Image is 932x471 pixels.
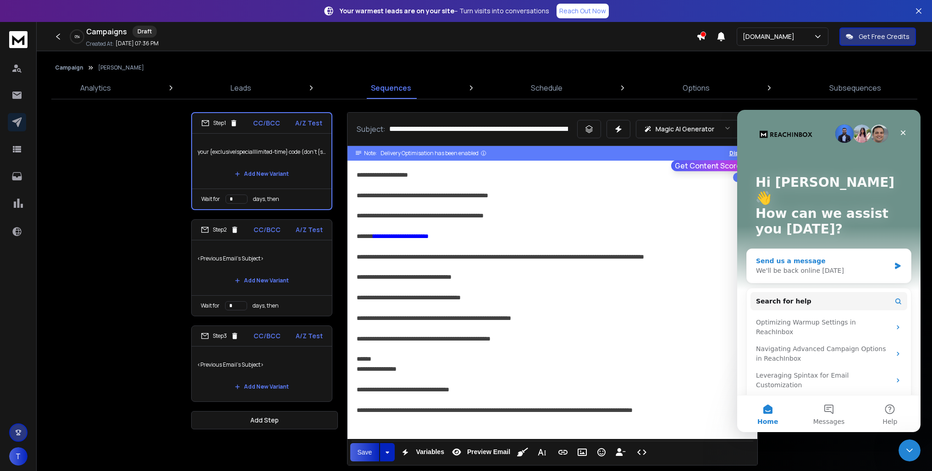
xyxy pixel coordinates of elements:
img: logo [9,31,28,48]
button: More Text [533,443,551,461]
button: Add New Variant [227,378,296,396]
button: Campaign [55,64,83,71]
p: Wait for [201,302,220,309]
button: Variables [397,443,446,461]
button: Code View [633,443,651,461]
a: Subsequences [824,77,887,99]
a: Reach Out Now [557,4,609,18]
p: Magic AI Generator [656,125,714,134]
button: Clean HTML [514,443,531,461]
div: Beta [733,173,754,182]
p: CC/BCC [254,225,281,234]
a: Analytics [75,77,116,99]
button: Disable [729,150,750,157]
p: [DOMAIN_NAME] [743,32,798,41]
p: A/Z Test [296,331,323,341]
button: Get Free Credits [839,27,916,46]
button: Add New Variant [227,271,296,290]
div: Draft [132,26,157,38]
div: Step 2 [201,226,239,234]
p: Sequences [371,82,411,93]
iframe: Intercom live chat [899,439,921,461]
strong: Your warmest leads are on your site [340,6,454,15]
button: Insert Link (Ctrl+K) [554,443,572,461]
a: Leads [225,77,257,99]
h1: Campaigns [86,26,127,37]
p: 0 % [75,34,80,39]
p: <Previous Email's Subject> [197,352,326,378]
p: A/Z Test [295,119,322,128]
div: Step 1 [201,119,238,127]
button: Save [350,443,380,461]
button: T [9,447,28,466]
p: Schedule [531,82,563,93]
p: Leads [231,82,251,93]
p: Analytics [80,82,111,93]
p: Subsequences [829,82,881,93]
p: CC/BCC [253,119,280,128]
p: CC/BCC [254,331,281,341]
p: days, then [253,302,279,309]
p: A/Z Test [296,225,323,234]
p: Reach Out Now [559,6,606,16]
div: Step 3 [201,332,239,340]
a: Sequences [365,77,417,99]
button: Add Step [191,411,338,429]
div: Delivery Optimisation has been enabled [381,150,487,157]
iframe: Intercom live chat [737,110,921,432]
button: Insert Image (Ctrl+P) [574,443,591,461]
li: Step2CC/BCCA/Z Test<Previous Email's Subject>Add New VariantWait fordays, then [191,219,332,316]
p: [DATE] 07:36 PM [116,40,159,47]
p: – Turn visits into conversations [340,6,549,16]
li: Step1CC/BCCA/Z Testyour {exclusive|special|limited-time} code (don’t {share|tell anyone|let it ou... [191,112,332,210]
li: Step3CC/BCCA/Z Test<Previous Email's Subject>Add New Variant [191,325,332,402]
p: <Previous Email's Subject> [197,246,326,271]
button: Magic AI Generator [636,120,739,138]
p: days, then [253,195,279,203]
button: Preview Email [448,443,512,461]
p: Subject: [357,124,386,135]
span: Preview Email [465,448,512,456]
p: Options [683,82,710,93]
span: Note: [364,150,377,157]
span: Variables [414,448,446,456]
a: Options [677,77,715,99]
p: Created At: [86,40,114,48]
p: your {exclusive|special|limited-time} code (don’t {share|tell anyone|let it out}) [198,139,326,165]
button: Insert Unsubscribe Link [612,443,629,461]
p: Get Free Credits [859,32,910,41]
p: [PERSON_NAME] [98,64,144,71]
p: Wait for [201,195,220,203]
button: Emoticons [593,443,610,461]
button: Get Content Score [671,160,754,171]
button: Add New Variant [227,165,296,183]
a: Schedule [525,77,568,99]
